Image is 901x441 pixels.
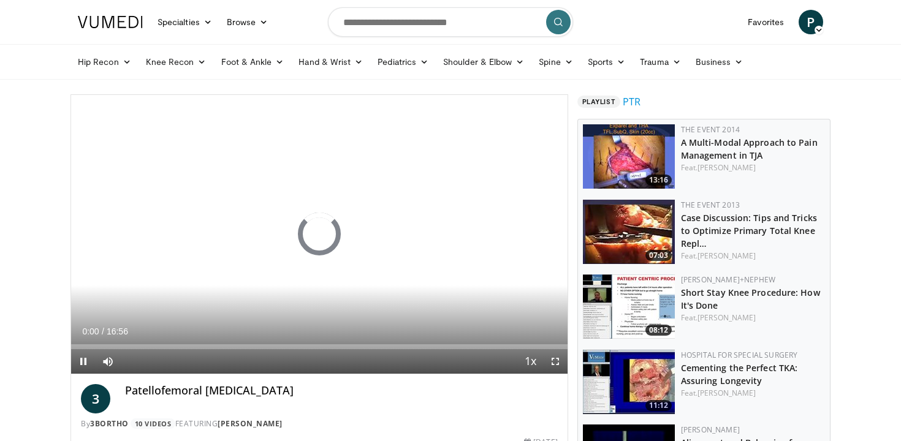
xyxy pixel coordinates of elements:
[645,175,672,186] span: 13:16
[623,94,641,109] a: PTR
[681,388,825,399] div: Feat.
[214,50,292,74] a: Foot & Ankle
[583,200,675,264] a: 07:03
[799,10,823,34] a: P
[81,384,110,413] a: 3
[139,50,214,74] a: Knee Recon
[131,418,175,429] a: 10 Videos
[681,424,740,435] a: [PERSON_NAME]
[583,274,675,339] img: 06453132-c8a8-4335-b73e-1d0ffe22e3ee.150x105_q85_crop-smart_upscale.jpg
[71,95,568,374] video-js: Video Player
[519,349,543,374] button: Playback Rate
[681,200,740,210] a: The Event 2013
[698,162,756,173] a: [PERSON_NAME]
[577,96,620,108] span: Playlist
[681,274,775,285] a: [PERSON_NAME]+Nephew
[370,50,436,74] a: Pediatrics
[543,349,568,374] button: Fullscreen
[688,50,751,74] a: Business
[70,50,139,74] a: Hip Recon
[81,418,558,429] div: By FEATURING
[681,362,798,386] a: Cementing the Perfect TKA: Assuring Longevity
[291,50,370,74] a: Hand & Wrist
[107,326,128,336] span: 16:56
[681,137,818,161] a: A Multi-Modal Approach to Pain Management in TJA
[681,287,820,311] a: Short Stay Knee Procedure: How It's Done
[645,325,672,336] span: 08:12
[82,326,99,336] span: 0:00
[90,418,129,429] a: 3bortho
[71,344,568,349] div: Progress Bar
[328,7,573,37] input: Search topics, interventions
[218,418,283,429] a: [PERSON_NAME]
[583,274,675,339] a: 08:12
[583,124,675,189] a: 13:16
[71,349,96,374] button: Pause
[96,349,120,374] button: Mute
[583,200,675,264] img: b9903f12-b4fd-4232-bd73-ce1f119ed97b.150x105_q85_crop-smart_upscale.jpg
[436,50,531,74] a: Shoulder & Elbow
[531,50,580,74] a: Spine
[645,400,672,411] span: 11:12
[681,251,825,262] div: Feat.
[580,50,633,74] a: Sports
[681,350,798,360] a: Hospital for Special Surgery
[698,388,756,398] a: [PERSON_NAME]
[125,384,558,398] h4: Patellofemoral [MEDICAL_DATA]
[698,312,756,323] a: [PERSON_NAME]
[645,250,672,261] span: 07:03
[583,124,675,189] img: 6a45c07b-9638-46a8-9cfb-065bafb25cbb.150x105_q85_crop-smart_upscale.jpg
[219,10,276,34] a: Browse
[78,16,143,28] img: VuMedi Logo
[681,212,817,249] a: Case Discussion: Tips and Tricks to Optimize Primary Total Knee Repl…
[698,251,756,261] a: [PERSON_NAME]
[681,124,740,135] a: The Event 2014
[681,312,825,323] div: Feat.
[583,350,675,414] a: 11:12
[740,10,791,34] a: Favorites
[583,350,675,414] img: f8228b08-9b4b-46a6-ae39-a97ff8315fa4.150x105_q85_crop-smart_upscale.jpg
[633,50,688,74] a: Trauma
[102,326,104,336] span: /
[681,162,825,173] div: Feat.
[150,10,219,34] a: Specialties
